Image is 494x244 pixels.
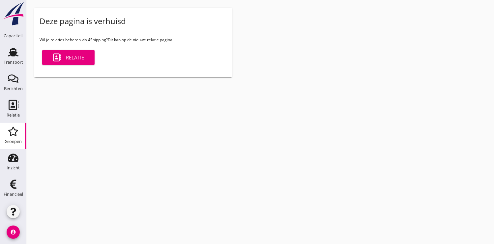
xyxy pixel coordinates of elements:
div: Berichten [4,87,23,91]
a: Relatie [42,50,95,65]
div: Relatie [53,53,84,61]
div: Capaciteit [4,34,23,38]
span: Wil je relaties beheren via 4Shipping? [40,37,108,43]
div: Deze pagina is verhuisd [40,16,126,26]
img: logo-small.a267ee39.svg [1,2,25,26]
div: Transport [4,60,23,64]
span: Dit kan op de nieuwe relatie pagina! [108,37,173,43]
div: Groepen [5,139,22,144]
i: account_circle [7,226,20,239]
div: Inzicht [7,166,20,170]
div: Relatie [7,113,20,117]
div: Financieel [4,192,23,196]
